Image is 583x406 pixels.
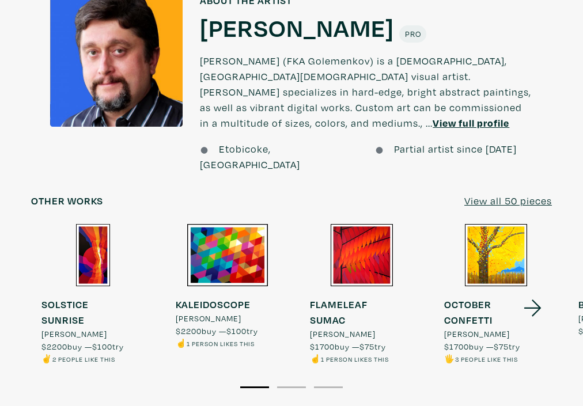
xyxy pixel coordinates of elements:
[200,12,394,43] a: [PERSON_NAME]
[176,337,258,350] li: ☝️
[300,224,423,365] a: FLAMELEAF SUMAC [PERSON_NAME] $1700buy —$75try ☝️1 person likes this
[240,386,269,388] button: 1 of 3
[444,341,469,352] span: $1700
[310,328,376,340] span: [PERSON_NAME]
[310,341,386,352] span: buy — try
[394,142,517,155] span: Partial artist since [DATE]
[176,298,251,311] strong: KALEIDOSCOPE
[314,386,343,388] button: 3 of 3
[176,325,258,336] span: buy — try
[433,116,509,130] a: View full profile
[444,341,520,352] span: buy — try
[176,312,241,325] span: [PERSON_NAME]
[41,328,107,340] span: [PERSON_NAME]
[455,355,518,363] small: 3 people like this
[187,339,255,348] small: 1 person likes this
[52,355,115,363] small: 2 people like this
[41,352,129,365] li: ✌️
[41,341,124,352] span: buy — try
[277,386,306,388] button: 2 of 3
[494,341,509,352] span: $75
[31,224,155,365] a: SOLSTICE SUNRISE [PERSON_NAME] $2200buy —$100try ✌️2 people like this
[92,341,112,352] span: $100
[200,43,533,141] p: [PERSON_NAME] (FKA Golemenkov) is a [DEMOGRAPHIC_DATA], [GEOGRAPHIC_DATA][DEMOGRAPHIC_DATA] visua...
[321,355,389,363] small: 1 person likes this
[41,298,89,327] strong: SOLSTICE SUNRISE
[310,298,368,327] strong: FLAMELEAF SUMAC
[226,325,247,336] span: $100
[434,224,558,365] a: OCTOBER CONFETTI [PERSON_NAME] $1700buy —$75try 🖐️3 people like this
[31,195,103,207] h6: Other works
[464,194,552,207] u: View all 50 pieces
[200,142,300,171] span: Etobicoke, [GEOGRAPHIC_DATA]
[310,341,335,352] span: $1700
[444,328,510,340] span: [PERSON_NAME]
[359,341,374,352] span: $75
[444,298,493,327] strong: OCTOBER CONFETTI
[165,224,289,349] a: KALEIDOSCOPE [PERSON_NAME] $2200buy —$100try ☝️1 person likes this
[176,325,202,336] span: $2200
[41,341,67,352] span: $2200
[464,193,552,208] a: View all 50 pieces
[404,28,421,39] span: Pro
[444,352,532,365] li: 🖐️
[310,352,397,365] li: ☝️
